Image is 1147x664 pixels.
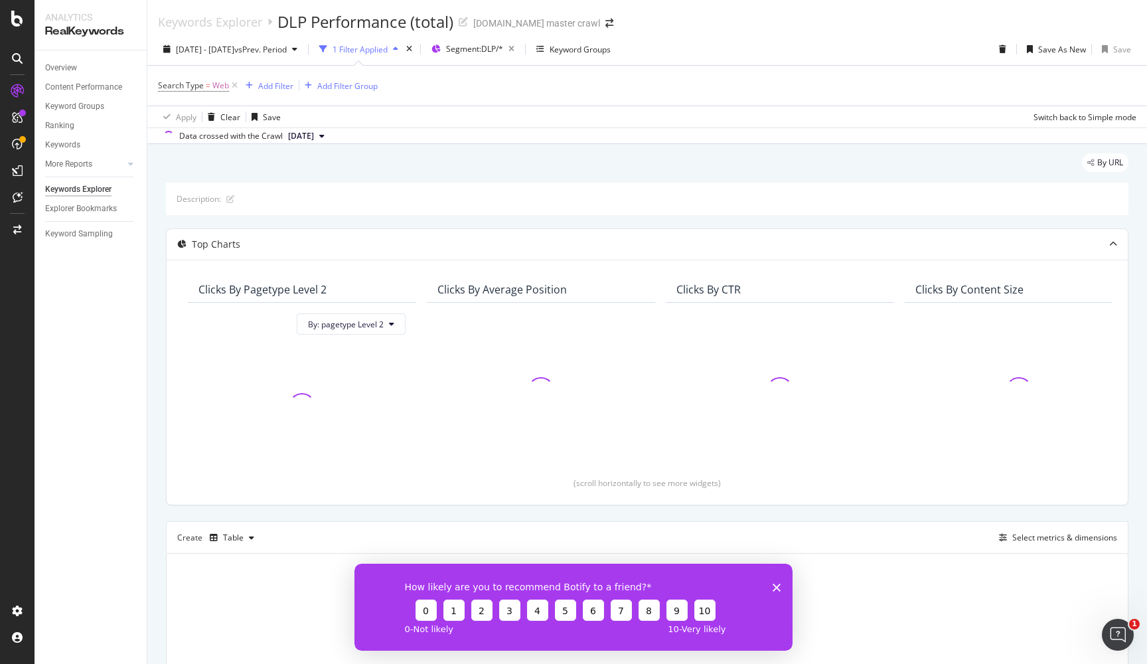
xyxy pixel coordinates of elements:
div: (scroll horizontally to see more widgets) [183,477,1112,489]
div: Overview [45,61,77,75]
button: Add Filter Group [299,78,378,94]
span: Web [212,76,229,95]
div: 1 Filter Applied [333,44,388,55]
a: Overview [45,61,137,75]
div: Clicks By Content Size [915,283,1024,296]
div: times [404,42,415,56]
button: Select metrics & dimensions [994,530,1117,546]
span: Segment: DLP/* [446,43,503,54]
button: Save [1097,39,1131,60]
div: Save As New [1038,44,1086,55]
div: DLP Performance (total) [277,11,453,33]
div: Create [177,527,260,548]
span: 1 [1129,619,1140,629]
button: Save [246,106,281,127]
div: Ranking [45,119,74,133]
span: 2025 Jul. 28th [288,130,314,142]
button: [DATE] - [DATE]vsPrev. Period [158,39,303,60]
span: By URL [1097,159,1123,167]
div: Data crossed with the Crawl [179,130,283,142]
div: Add Filter Group [317,80,378,92]
div: Explorer Bookmarks [45,202,117,216]
button: Segment:DLP/* [426,39,520,60]
div: More Reports [45,157,92,171]
span: [DATE] - [DATE] [176,44,234,55]
div: RealKeywords [45,24,136,39]
div: Table [223,534,244,542]
button: 1 Filter Applied [314,39,404,60]
span: = [206,80,210,91]
a: Keywords Explorer [45,183,137,197]
iframe: Survey from Botify [354,564,793,651]
div: Top Charts [192,238,240,251]
div: Clicks By CTR [676,283,741,296]
a: More Reports [45,157,124,171]
div: Clear [220,112,240,123]
a: Keyword Sampling [45,227,137,241]
button: Keyword Groups [531,39,616,60]
div: Switch back to Simple mode [1033,112,1136,123]
a: Keywords Explorer [158,15,262,29]
span: By: pagetype Level 2 [308,319,384,330]
a: Explorer Bookmarks [45,202,137,216]
button: Save As New [1022,39,1086,60]
button: Add Filter [240,78,293,94]
div: Save [263,112,281,123]
div: Description: [177,193,221,205]
a: Ranking [45,119,137,133]
div: Add Filter [258,80,293,92]
div: Keywords [45,138,80,152]
iframe: Intercom live chat [1102,619,1134,651]
div: Apply [176,112,196,123]
div: Save [1113,44,1131,55]
button: Apply [158,106,196,127]
div: Keyword Groups [550,44,611,55]
button: Table [204,527,260,548]
div: Keyword Sampling [45,227,113,241]
div: Select metrics & dimensions [1012,532,1117,543]
a: Content Performance [45,80,137,94]
div: Keyword Groups [45,100,104,114]
div: legacy label [1082,153,1128,172]
div: Keywords Explorer [45,183,112,197]
div: Clicks By Average Position [437,283,567,296]
span: Search Type [158,80,204,91]
div: Content Performance [45,80,122,94]
a: Keywords [45,138,137,152]
div: [DOMAIN_NAME] master crawl [473,17,600,30]
button: Clear [202,106,240,127]
div: Clicks By pagetype Level 2 [198,283,327,296]
button: By: pagetype Level 2 [297,313,406,335]
button: Switch back to Simple mode [1028,106,1136,127]
div: Analytics [45,11,136,24]
span: vs Prev. Period [234,44,287,55]
div: arrow-right-arrow-left [605,19,613,28]
a: Keyword Groups [45,100,137,114]
button: [DATE] [283,128,330,144]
